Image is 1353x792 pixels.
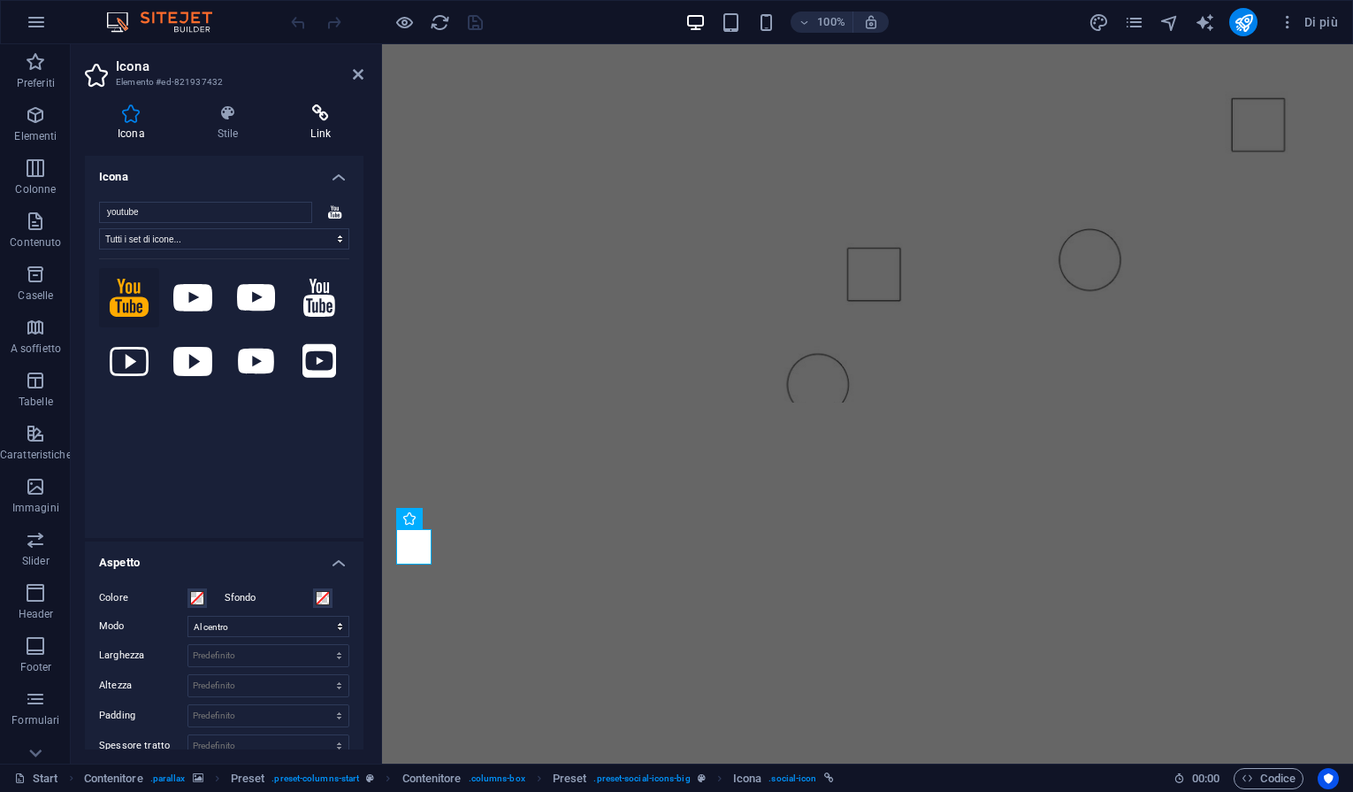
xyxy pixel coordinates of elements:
[863,14,879,30] i: Quando ridimensioni, regola automaticamente il livello di zoom in modo che corrisponda al disposi...
[1234,12,1254,33] i: Pubblica
[1173,768,1220,789] h6: Tempo sessione
[99,616,187,637] label: Modo
[394,12,415,33] button: Clicca qui per lasciare la modalità di anteprima e continuare la modifica
[553,768,587,789] span: Fai clic per selezionare. Doppio clic per modificare
[20,660,52,674] p: Footer
[84,768,143,789] span: Fai clic per selezionare. Doppio clic per modificare
[116,74,328,90] h3: Elemento #ed-821937432
[1234,768,1303,789] button: Codice
[733,768,761,789] span: Fai clic per selezionare. Doppio clic per modificare
[824,773,834,783] i: Questo elemento è collegato
[698,773,706,783] i: Questo elemento è un preset personalizzabile
[289,331,349,391] button: Square Youtube (FontAwesome Brands)
[185,104,279,142] h4: Stile
[1159,12,1180,33] i: Navigatore
[1158,12,1180,33] button: navigator
[1272,8,1345,36] button: Di più
[18,288,53,303] p: Caselle
[102,12,234,33] img: Editor Logo
[231,768,265,789] span: Fai clic per selezionare. Doppio clic per modificare
[1192,768,1219,789] span: 00 00
[10,235,61,250] p: Contenuto
[99,202,312,223] input: Cerca icone (quadrato, mezza stella ecc.)
[1194,12,1215,33] button: text_generator
[469,768,525,789] span: . columns-box
[791,12,853,33] button: 100%
[1279,13,1338,31] span: Di più
[1318,768,1339,789] button: Usercentrics
[321,202,349,223] div: Brand Youtube (IcoFont)
[193,773,203,783] i: Questo elemento contiene uno sfondo
[1123,12,1144,33] button: pages
[99,331,159,391] button: Ion Social Youtube Outline (Ionicons)
[163,331,223,391] button: Ion Social Youtube (Ionicons)
[22,554,50,568] p: Slider
[278,104,363,142] h4: Link
[99,588,187,609] label: Colore
[1088,12,1109,33] button: design
[85,542,363,573] h4: Aspetto
[19,607,54,621] p: Header
[817,12,845,33] h6: 100%
[1242,768,1296,789] span: Codice
[226,331,287,391] button: Youtube (FontAwesome Brands)
[402,768,462,789] span: Fai clic per selezionare. Doppio clic per modificare
[99,681,187,690] label: Altezza
[12,501,59,515] p: Immagini
[99,650,187,660] label: Larghezza
[768,768,816,789] span: . social-icon
[17,76,55,90] p: Preferiti
[116,58,363,74] h2: Icona
[289,268,349,328] button: Social Youtube (IcoFont)
[1089,12,1109,33] i: Design (Ctrl+Alt+Y)
[15,182,56,196] p: Colonne
[85,104,185,142] h4: Icona
[11,713,59,727] p: Formulari
[19,395,53,409] p: Tabelle
[85,156,363,188] h4: Icona
[593,768,690,789] span: . preset-social-icons-big
[99,268,159,328] button: Brand Youtube (IcoFont)
[1124,12,1144,33] i: Pagine (Ctrl+Alt+S)
[1204,772,1207,785] span: :
[430,12,450,33] i: Ricarica la pagina
[14,129,57,143] p: Elementi
[226,268,287,328] button: Social Youtube Play (IcoFont)
[429,12,450,33] button: reload
[163,268,223,328] button: Youtube Play (IcoFont)
[84,768,834,789] nav: breadcrumb
[99,711,187,720] label: Padding
[99,741,187,750] label: Spessore tratto
[225,588,313,609] label: Sfondo
[1195,12,1215,33] i: AI Writer
[11,342,61,356] p: A soffietto
[150,768,186,789] span: . parallax
[271,768,359,789] span: . preset-columns-start
[14,768,58,789] a: Fai clic per annullare la selezione. Doppio clic per aprire le pagine
[366,773,374,783] i: Questo elemento è un preset personalizzabile
[1229,8,1257,36] button: publish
